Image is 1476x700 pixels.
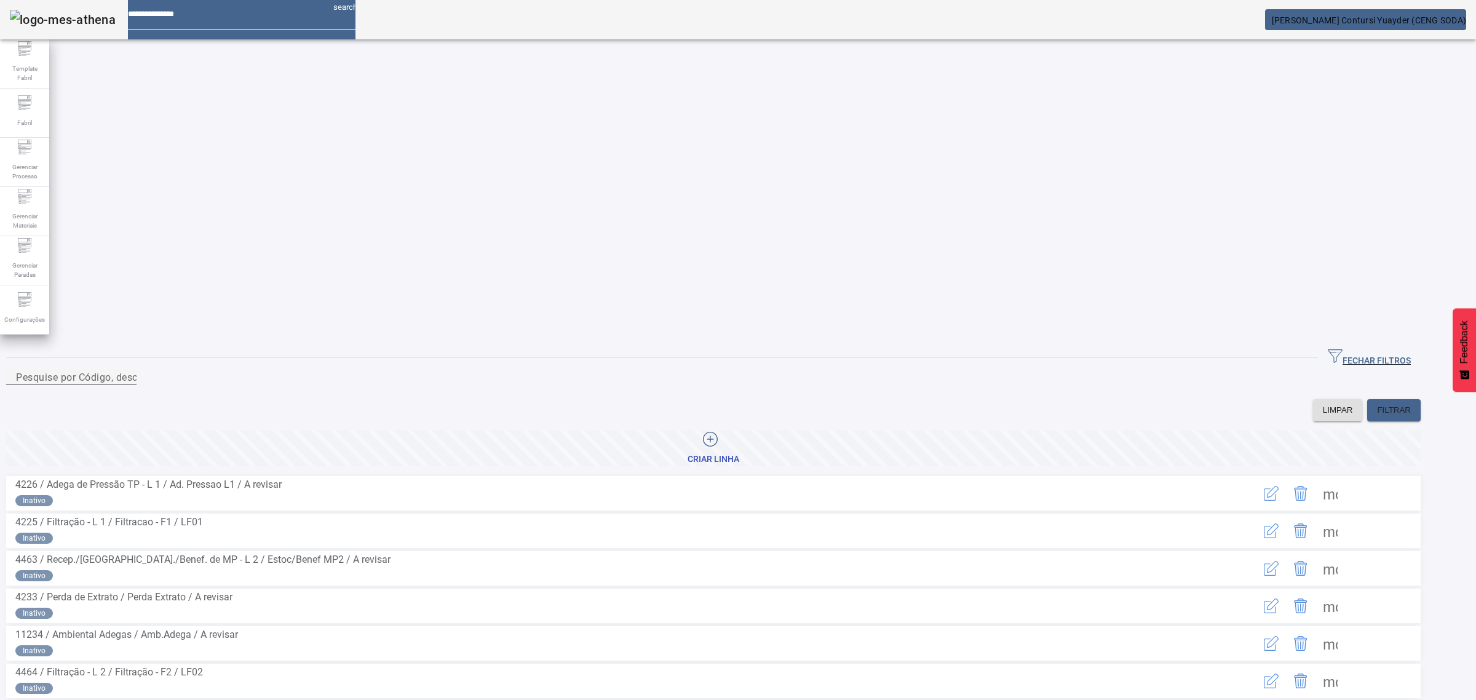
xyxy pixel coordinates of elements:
[1286,516,1315,546] button: Delete
[15,554,391,565] span: 4463 / Recep./[GEOGRAPHIC_DATA]./Benef. de MP - L 2 / Estoc/Benef MP2 / A revisar
[6,159,43,185] span: Gerenciar Processo
[15,666,203,678] span: 4464 / Filtração - L 2 / Filtração - F2 / LF02
[23,495,46,506] span: Inativo
[6,60,43,86] span: Template Fabril
[23,533,46,544] span: Inativo
[1328,349,1411,367] span: FECHAR FILTROS
[688,453,739,466] div: Criar linha
[1286,591,1315,621] button: Delete
[1315,516,1345,546] button: Mais
[15,591,232,603] span: 4233 / Perda de Extrato / Perda Extrato / A revisar
[14,114,36,131] span: Fabril
[1286,479,1315,508] button: Delete
[1313,399,1363,421] button: LIMPAR
[6,208,43,234] span: Gerenciar Materiais
[1315,629,1345,658] button: Mais
[10,10,116,30] img: logo-mes-athena
[23,570,46,581] span: Inativo
[23,645,46,656] span: Inativo
[1315,591,1345,621] button: Mais
[6,431,1421,466] button: Criar linha
[23,683,46,694] span: Inativo
[6,257,43,283] span: Gerenciar Paradas
[16,371,343,383] mat-label: Pesquise por Código, descrição, descrição abreviada ou descrição SAP
[1272,15,1467,25] span: [PERSON_NAME] Contursi Yuayder (CENG SODA)
[1286,554,1315,583] button: Delete
[1315,554,1345,583] button: Mais
[1286,629,1315,658] button: Delete
[1,311,49,328] span: Configurações
[23,608,46,619] span: Inativo
[1367,399,1421,421] button: FILTRAR
[1315,666,1345,696] button: Mais
[15,479,282,490] span: 4226 / Adega de Pressão TP - L 1 / Ad. Pressao L1 / A revisar
[1318,347,1421,369] button: FECHAR FILTROS
[1453,308,1476,392] button: Feedback - Mostrar pesquisa
[1323,404,1353,416] span: LIMPAR
[15,629,238,640] span: 11234 / Ambiental Adegas / Amb.Adega / A revisar
[1286,666,1315,696] button: Delete
[1459,320,1470,364] span: Feedback
[1315,479,1345,508] button: Mais
[15,516,203,528] span: 4225 / Filtração - L 1 / Filtracao - F1 / LF01
[1377,404,1411,416] span: FILTRAR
